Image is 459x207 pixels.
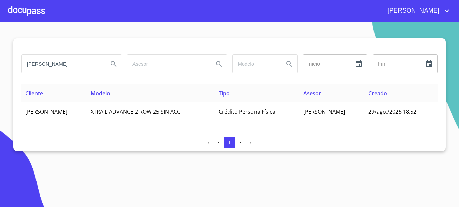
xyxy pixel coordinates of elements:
span: Creado [368,90,387,97]
span: Tipo [219,90,230,97]
button: account of current user [383,5,451,16]
span: Crédito Persona Física [219,108,275,115]
button: Search [105,56,122,72]
span: [PERSON_NAME] [383,5,443,16]
button: Search [281,56,297,72]
span: [PERSON_NAME] [303,108,345,115]
span: Cliente [25,90,43,97]
input: search [233,55,279,73]
span: XTRAIL ADVANCE 2 ROW 25 SIN ACC [91,108,180,115]
span: 1 [228,140,231,145]
input: search [127,55,208,73]
button: Search [211,56,227,72]
button: 1 [224,137,235,148]
input: search [22,55,103,73]
span: 29/ago./2025 18:52 [368,108,416,115]
span: [PERSON_NAME] [25,108,67,115]
span: Asesor [303,90,321,97]
span: Modelo [91,90,110,97]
